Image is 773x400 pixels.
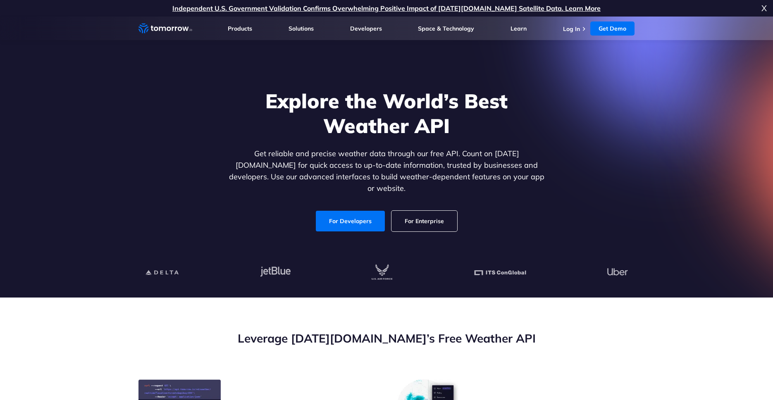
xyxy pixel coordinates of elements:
a: Space & Technology [418,25,474,32]
a: Get Demo [590,21,635,36]
h1: Explore the World’s Best Weather API [227,88,546,138]
a: Products [228,25,252,32]
a: Home link [138,22,192,35]
p: Get reliable and precise weather data through our free API. Count on [DATE][DOMAIN_NAME] for quic... [227,148,546,194]
h2: Leverage [DATE][DOMAIN_NAME]’s Free Weather API [138,331,635,346]
a: Independent U.S. Government Validation Confirms Overwhelming Positive Impact of [DATE][DOMAIN_NAM... [172,4,601,12]
a: Log In [563,25,580,33]
a: For Developers [316,211,385,231]
a: Solutions [289,25,314,32]
a: Learn [511,25,527,32]
a: Developers [350,25,382,32]
a: For Enterprise [391,211,457,231]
